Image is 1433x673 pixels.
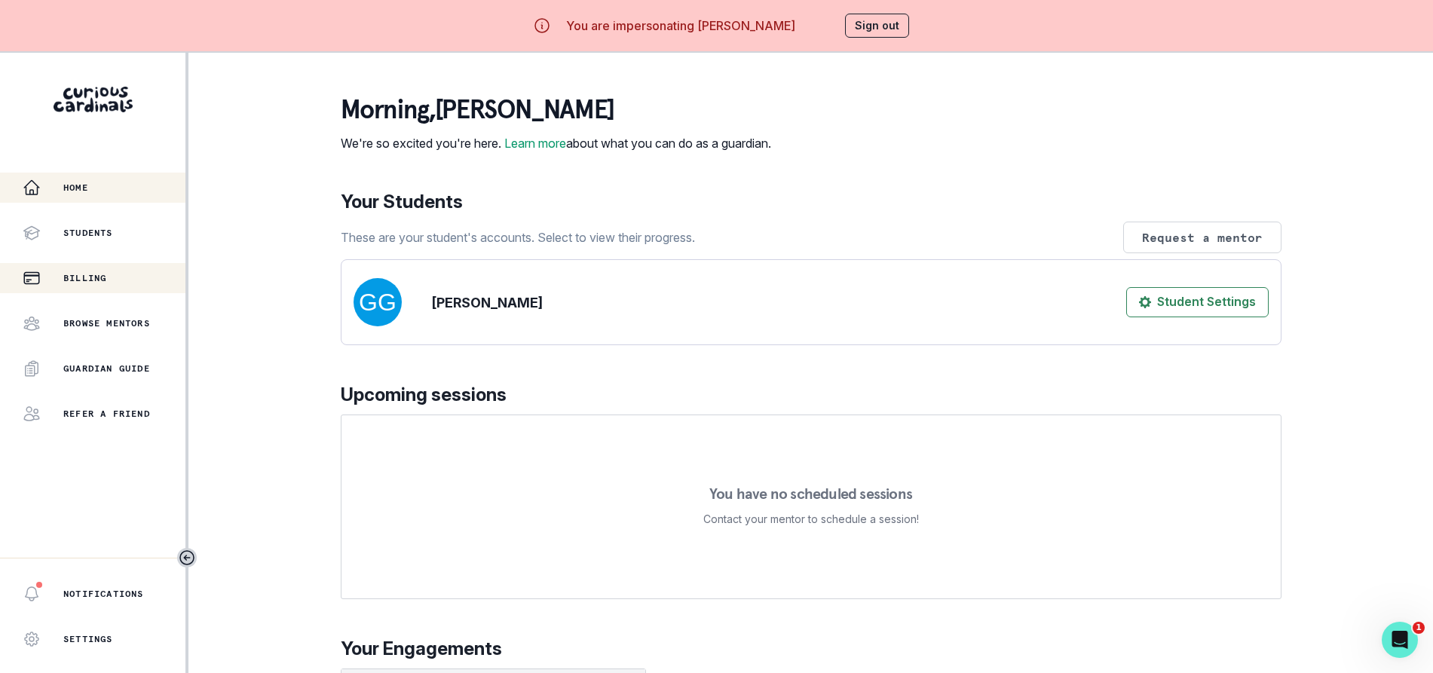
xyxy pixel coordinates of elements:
p: Settings [63,633,113,645]
p: Notifications [63,588,144,600]
p: We're so excited you're here. about what you can do as a guardian. [341,134,771,152]
p: Upcoming sessions [341,381,1281,408]
p: morning , [PERSON_NAME] [341,95,771,125]
p: Your Engagements [341,635,1281,662]
img: Curious Cardinals Logo [54,87,133,112]
p: Guardian Guide [63,363,150,375]
iframe: Intercom live chat [1382,622,1418,658]
a: Learn more [504,136,566,151]
p: You are impersonating [PERSON_NAME] [566,17,795,35]
p: Browse Mentors [63,317,150,329]
p: [PERSON_NAME] [432,292,543,313]
button: Sign out [845,14,909,38]
p: Refer a friend [63,408,150,420]
p: Contact your mentor to schedule a session! [703,510,919,528]
button: Toggle sidebar [177,548,197,567]
span: 1 [1413,622,1425,634]
p: Home [63,182,88,194]
p: You have no scheduled sessions [709,486,912,501]
p: These are your student's accounts. Select to view their progress. [341,228,695,246]
button: Request a mentor [1123,222,1281,253]
p: Your Students [341,188,1281,216]
img: svg [354,278,402,326]
button: Student Settings [1126,287,1269,317]
p: Billing [63,272,106,284]
p: Students [63,227,113,239]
